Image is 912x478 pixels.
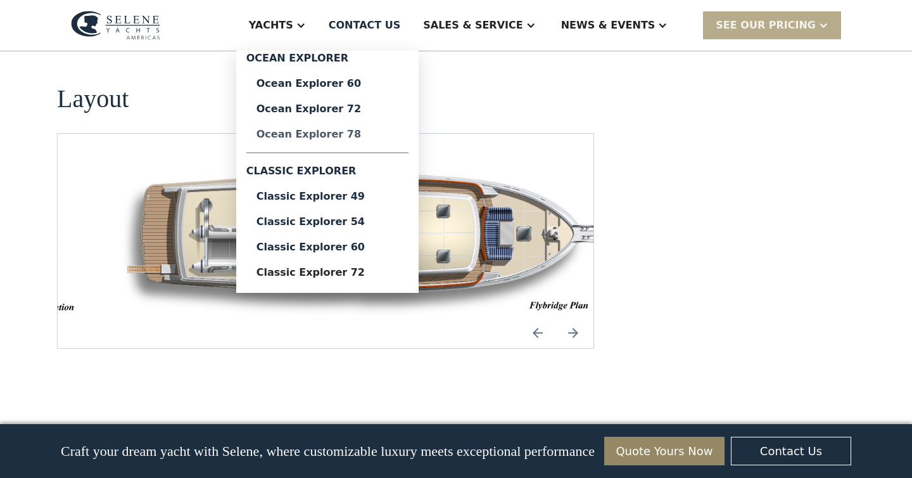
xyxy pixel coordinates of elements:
img: icon [558,318,588,348]
div: Classic Explorer 54 [256,217,398,227]
div: Classic Explorer 72 [256,268,398,278]
a: open lightbox [108,164,624,318]
div: Ocean Explorer [246,51,408,71]
a: Previous slide [522,318,553,348]
div: Ocean Explorer 78 [256,129,398,139]
a: Next slide [558,318,588,348]
p: Craft your dream yacht with Selene, where customizable luxury meets exceptional performance [61,443,595,460]
div: SEE Our Pricing [703,11,841,39]
div: 1 / 3 [108,164,624,318]
a: Classic Explorer 54 [246,209,408,235]
a: Contact Us [731,437,851,465]
h2: Layout [57,85,129,113]
div: Yachts [249,18,293,33]
a: Classic Explorer 72 [246,260,408,285]
a: Classic Explorer 49 [246,184,408,209]
a: Ocean Explorer 78 [246,122,408,147]
div: SEE Our Pricing [716,18,816,33]
a: Ocean Explorer 72 [246,96,408,122]
nav: Yachts [236,51,419,293]
img: icon [522,318,553,348]
a: Classic Explorer 60 [246,235,408,260]
div: News & EVENTS [561,18,655,33]
div: Classic Explorer 49 [256,191,398,202]
a: Ocean Explorer 60 [246,71,408,96]
div: Classic Explorer 60 [256,242,398,252]
div: Classic Explorer [246,158,408,184]
div: Ocean Explorer 60 [256,79,398,89]
div: Sales & Service [423,18,522,33]
img: logo [71,11,160,40]
a: Quote Yours Now [604,437,725,465]
div: Ocean Explorer 72 [256,104,398,114]
div: Contact US [329,18,401,33]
